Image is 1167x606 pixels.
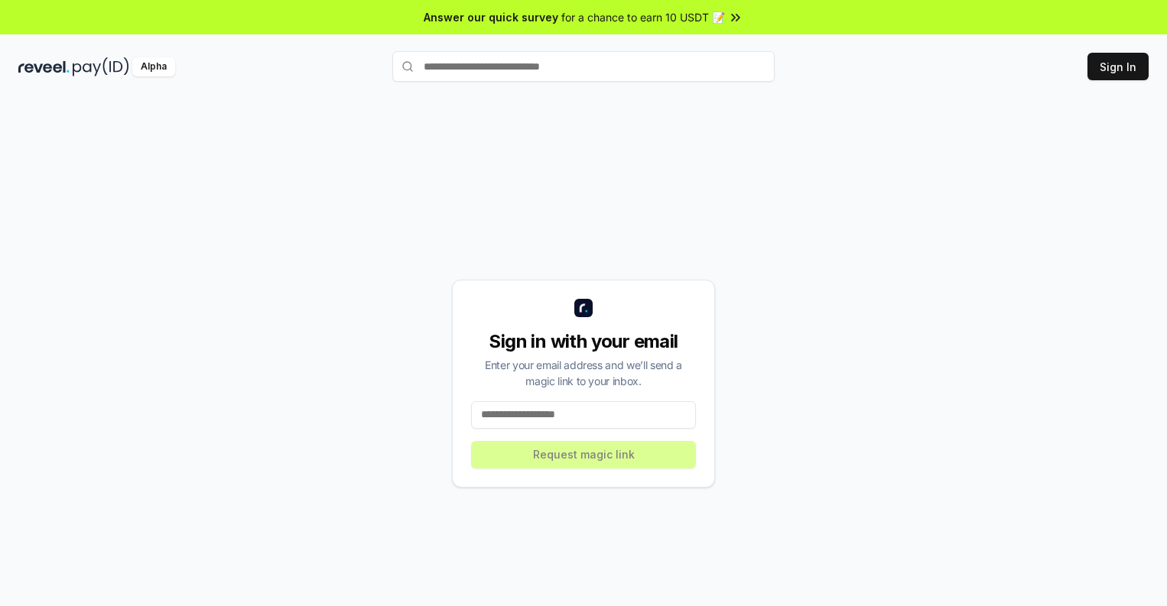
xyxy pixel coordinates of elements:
[471,357,696,389] div: Enter your email address and we’ll send a magic link to your inbox.
[73,57,129,76] img: pay_id
[471,329,696,354] div: Sign in with your email
[18,57,70,76] img: reveel_dark
[1087,53,1149,80] button: Sign In
[132,57,175,76] div: Alpha
[561,9,725,25] span: for a chance to earn 10 USDT 📝
[574,299,593,317] img: logo_small
[424,9,558,25] span: Answer our quick survey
